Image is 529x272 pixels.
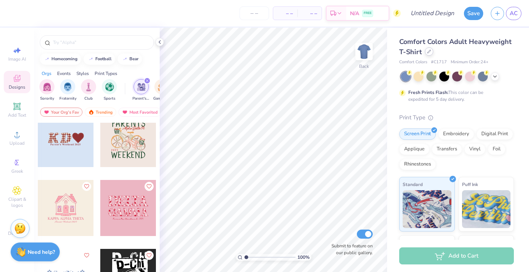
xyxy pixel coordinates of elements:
[59,79,76,102] div: filter for Fraternity
[364,11,372,16] span: FREE
[8,112,26,118] span: Add Text
[399,113,514,122] div: Print Type
[81,79,96,102] button: filter button
[506,7,521,20] a: AC
[43,83,51,91] img: Sorority Image
[118,108,161,117] div: Most Favorited
[278,9,293,17] span: – –
[82,182,91,191] button: Like
[405,6,460,21] input: Untitled Design
[408,89,448,95] strong: Fresh Prints Flash:
[85,108,116,117] div: Trending
[102,79,117,102] div: filter for Sports
[132,79,150,102] div: filter for Parent's Weekend
[81,79,96,102] div: filter for Club
[399,37,512,56] span: Comfort Colors Adult Heavyweight T-Shirt
[350,9,359,17] span: N/A
[42,70,51,77] div: Orgs
[84,96,93,102] span: Club
[399,159,436,170] div: Rhinestones
[153,79,171,102] div: filter for Game Day
[403,180,423,188] span: Standard
[158,83,166,91] img: Game Day Image
[137,83,146,91] img: Parent's Weekend Image
[462,239,507,247] span: Metallic & Glitter Ink
[8,56,26,62] span: Image AI
[44,57,50,61] img: trend_line.gif
[11,168,23,174] span: Greek
[129,57,138,61] div: bear
[464,7,483,20] button: Save
[145,182,154,191] button: Like
[40,108,82,117] div: Your Org's Fav
[57,70,71,77] div: Events
[44,109,50,115] img: most_fav.gif
[399,59,427,66] span: Comfort Colors
[95,57,112,61] div: football
[122,57,128,61] img: trend_line.gif
[399,144,429,155] div: Applique
[9,140,25,146] span: Upload
[403,190,451,228] img: Standard
[153,79,171,102] button: filter button
[88,57,94,61] img: trend_line.gif
[432,144,462,155] div: Transfers
[408,89,501,103] div: This color can be expedited for 5 day delivery.
[40,53,81,65] button: homecoming
[510,9,518,18] span: AC
[464,144,485,155] div: Vinyl
[451,59,489,66] span: Minimum Order: 24 +
[105,83,114,91] img: Sports Image
[359,63,369,70] div: Back
[84,83,93,91] img: Club Image
[59,79,76,102] button: filter button
[302,9,317,17] span: – –
[9,84,25,90] span: Designs
[88,109,94,115] img: trending.gif
[40,96,54,102] span: Sorority
[399,128,436,140] div: Screen Print
[51,57,78,61] div: homecoming
[64,83,72,91] img: Fraternity Image
[431,59,447,66] span: # C1717
[462,190,511,228] img: Puff Ink
[476,128,513,140] div: Digital Print
[8,230,26,236] span: Decorate
[28,249,55,256] strong: Need help?
[118,53,142,65] button: bear
[104,96,115,102] span: Sports
[122,109,128,115] img: most_fav.gif
[102,79,117,102] button: filter button
[95,70,117,77] div: Print Types
[356,44,372,59] img: Back
[84,53,115,65] button: football
[297,254,310,261] span: 100 %
[52,39,149,46] input: Try "Alpha"
[327,242,373,256] label: Submit to feature on our public gallery.
[403,239,421,247] span: Neon Ink
[82,251,91,260] button: Like
[39,79,54,102] div: filter for Sorority
[76,70,89,77] div: Styles
[153,96,171,102] span: Game Day
[145,251,154,260] button: Like
[59,96,76,102] span: Fraternity
[132,79,150,102] button: filter button
[4,196,30,208] span: Clipart & logos
[462,180,478,188] span: Puff Ink
[240,6,269,20] input: – –
[438,128,474,140] div: Embroidery
[39,79,54,102] button: filter button
[488,144,506,155] div: Foil
[132,96,150,102] span: Parent's Weekend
